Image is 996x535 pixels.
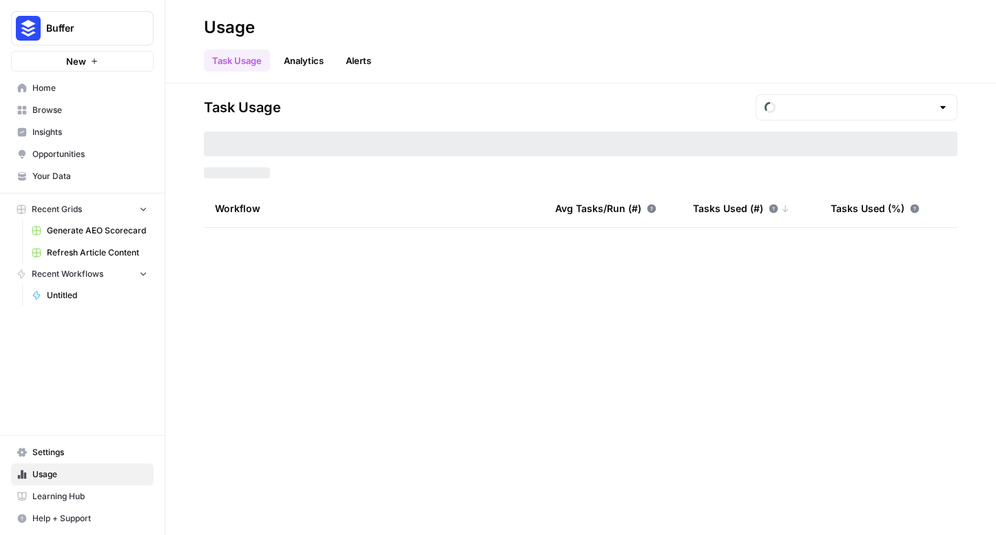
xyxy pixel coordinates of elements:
[11,463,154,485] a: Usage
[66,54,86,68] span: New
[32,170,147,182] span: Your Data
[555,189,656,227] div: Avg Tasks/Run (#)
[32,490,147,503] span: Learning Hub
[47,246,147,259] span: Refresh Article Content
[11,264,154,284] button: Recent Workflows
[11,11,154,45] button: Workspace: Buffer
[32,148,147,160] span: Opportunities
[338,50,380,72] a: Alerts
[11,485,154,507] a: Learning Hub
[204,17,255,39] div: Usage
[32,104,147,116] span: Browse
[16,16,41,41] img: Buffer Logo
[25,220,154,242] a: Generate AEO Scorecard
[11,507,154,529] button: Help + Support
[25,284,154,306] a: Untitled
[32,203,82,216] span: Recent Grids
[204,98,281,117] span: Task Usage
[11,441,154,463] a: Settings
[11,121,154,143] a: Insights
[215,189,533,227] div: Workflow
[693,189,789,227] div: Tasks Used (#)
[276,50,332,72] a: Analytics
[32,446,147,459] span: Settings
[11,143,154,165] a: Opportunities
[32,82,147,94] span: Home
[11,77,154,99] a: Home
[32,468,147,481] span: Usage
[204,50,270,72] a: Task Usage
[47,224,147,237] span: Generate AEO Scorecard
[32,268,103,280] span: Recent Workflows
[25,242,154,264] a: Refresh Article Content
[11,165,154,187] a: Your Data
[831,189,920,227] div: Tasks Used (%)
[11,99,154,121] a: Browse
[46,21,129,35] span: Buffer
[11,199,154,220] button: Recent Grids
[11,51,154,72] button: New
[47,289,147,302] span: Untitled
[32,512,147,525] span: Help + Support
[32,126,147,138] span: Insights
